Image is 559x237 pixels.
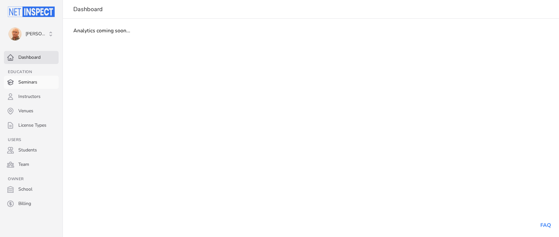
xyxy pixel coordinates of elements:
h3: Owner [4,176,59,182]
button: Tom Sherman [PERSON_NAME] [4,25,59,43]
a: Students [4,144,59,157]
h3: Users [4,137,59,142]
img: Netinspect [8,7,55,17]
a: Instructors [4,90,59,103]
h1: Dashboard [73,5,543,13]
a: School [4,183,59,196]
h3: Education [4,69,59,74]
a: Seminars [4,76,59,89]
a: Team [4,158,59,171]
span: [PERSON_NAME] [26,31,47,37]
a: FAQ [540,222,551,229]
a: Dashboard [4,51,59,64]
a: Billing [4,197,59,210]
div: Analytics coming soon... [63,27,559,35]
img: Tom Sherman [9,27,22,40]
a: License Types [4,119,59,132]
a: Venues [4,104,59,118]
